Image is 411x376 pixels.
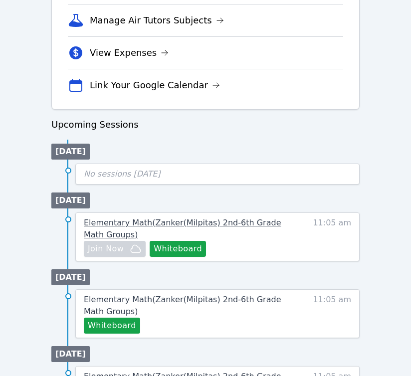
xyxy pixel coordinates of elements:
button: Whiteboard [150,241,206,257]
a: Manage Air Tutors Subjects [90,13,224,27]
a: Elementary Math(Zanker(Milpitas) 2nd-6th Grade Math Groups) [84,294,284,318]
span: No sessions [DATE] [84,169,161,179]
li: [DATE] [51,269,90,285]
li: [DATE] [51,346,90,362]
button: Whiteboard [84,318,140,334]
button: Join Now [84,241,146,257]
a: Elementary Math(Zanker(Milpitas) 2nd-6th Grade Math Groups) [84,217,284,241]
a: View Expenses [90,46,169,60]
span: 11:05 am [313,217,351,257]
a: Link Your Google Calendar [90,78,220,92]
li: [DATE] [51,192,90,208]
span: Elementary Math ( Zanker(Milpitas) 2nd-6th Grade Math Groups ) [84,295,281,316]
li: [DATE] [51,144,90,160]
h3: Upcoming Sessions [51,118,360,132]
span: Join Now [88,243,124,255]
span: 11:05 am [313,294,351,334]
span: Elementary Math ( Zanker(Milpitas) 2nd-6th Grade Math Groups ) [84,218,281,239]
